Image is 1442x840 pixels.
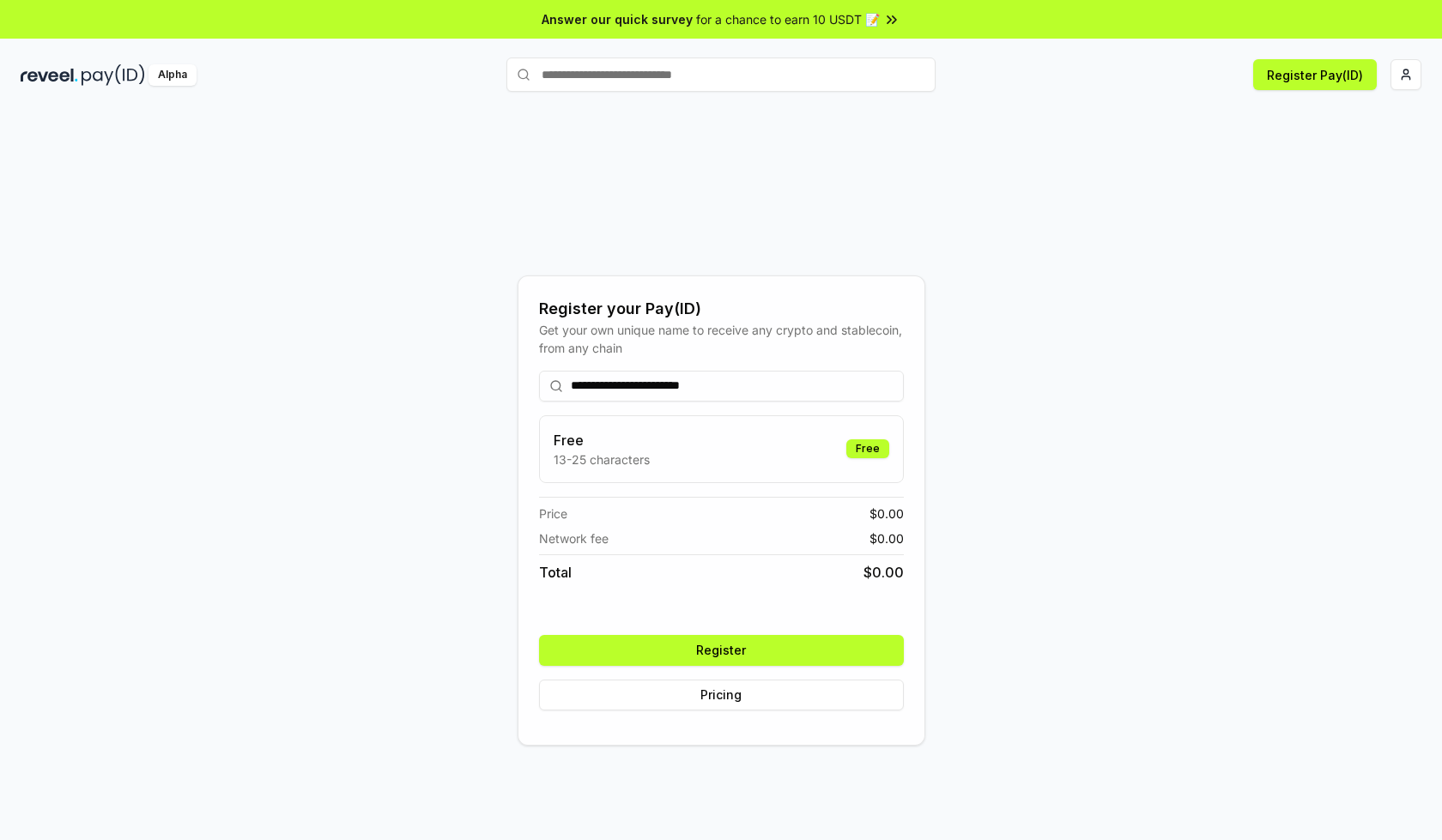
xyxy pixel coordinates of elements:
div: Get your own unique name to receive any crypto and stablecoin, from any chain [539,321,904,357]
div: Alpha [148,64,197,86]
img: reveel_dark [21,64,78,86]
button: Register [539,635,904,666]
h3: Free [554,430,650,450]
button: Register Pay(ID) [1253,59,1377,90]
span: Price [539,505,567,523]
span: for a chance to earn 10 USDT 📝 [696,10,880,28]
p: 13-25 characters [554,450,650,468]
div: Register your Pay(ID) [539,297,904,321]
span: Network fee [539,529,609,547]
span: Answer our quick survey [542,10,693,28]
img: pay_id [82,64,145,86]
button: Pricing [539,680,904,710]
span: $ 0.00 [863,562,904,583]
span: Total [539,562,572,583]
span: $ 0.00 [869,529,904,547]
div: Free [846,439,889,458]
span: $ 0.00 [869,505,904,523]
